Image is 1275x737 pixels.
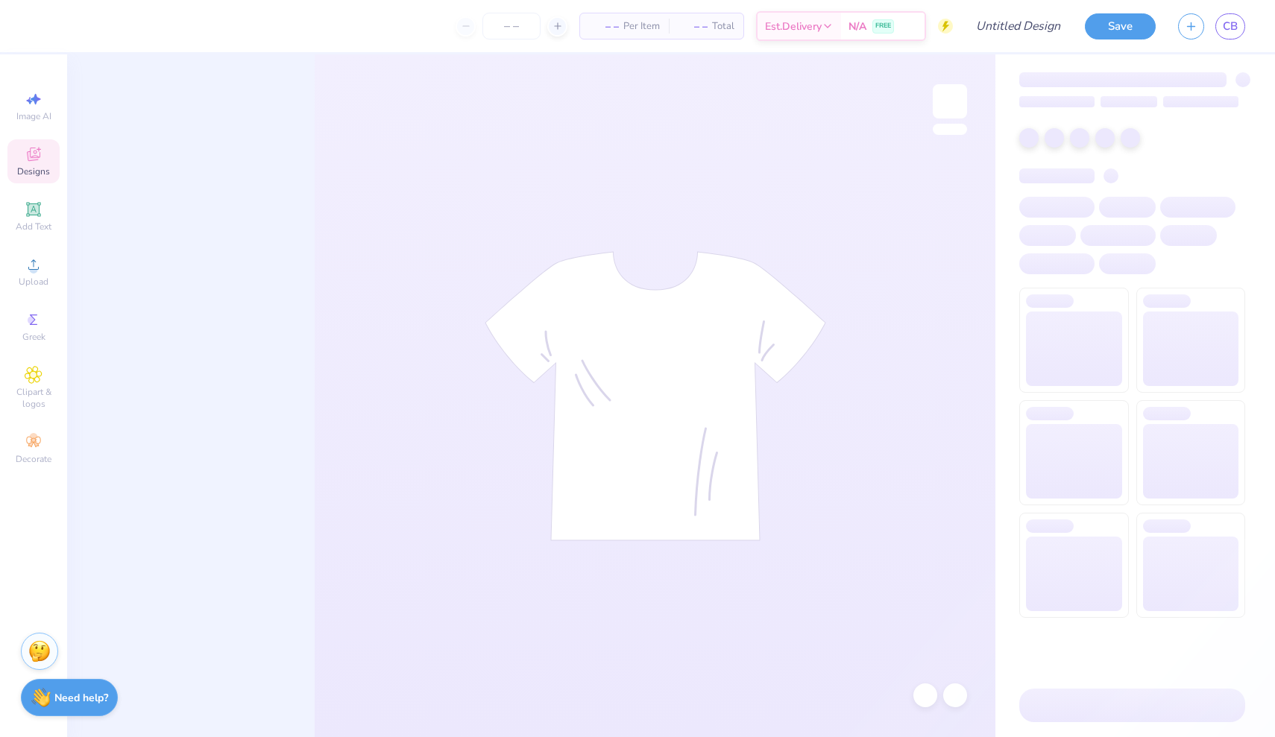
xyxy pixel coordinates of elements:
[22,331,45,343] span: Greek
[19,276,48,288] span: Upload
[16,453,51,465] span: Decorate
[678,19,708,34] span: – –
[1215,13,1245,39] a: CB
[623,19,660,34] span: Per Item
[712,19,734,34] span: Total
[964,11,1074,41] input: Untitled Design
[482,13,541,39] input: – –
[875,21,891,31] span: FREE
[849,19,866,34] span: N/A
[589,19,619,34] span: – –
[765,19,822,34] span: Est. Delivery
[1085,13,1156,39] button: Save
[7,386,60,410] span: Clipart & logos
[485,251,826,541] img: tee-skeleton.svg
[17,165,50,177] span: Designs
[16,110,51,122] span: Image AI
[54,691,108,705] strong: Need help?
[1223,18,1238,35] span: CB
[16,221,51,233] span: Add Text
